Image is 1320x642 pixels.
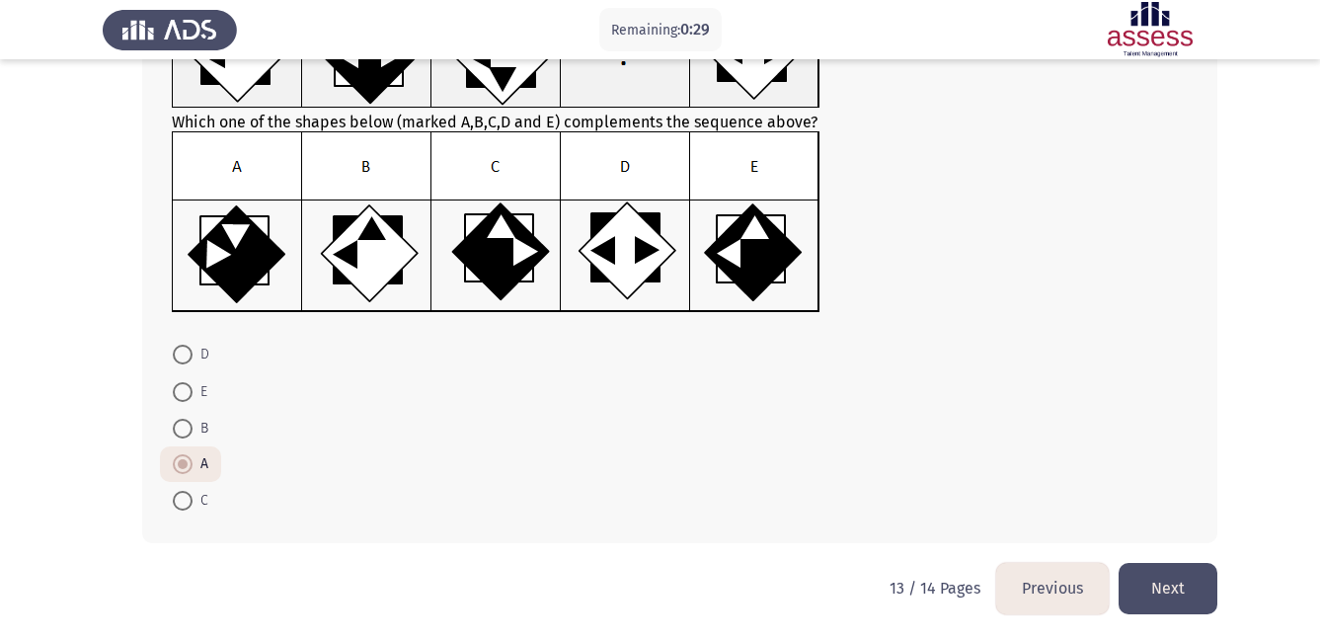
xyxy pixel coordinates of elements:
button: load next page [1119,563,1217,613]
span: C [193,489,208,513]
img: Assessment logo of ASSESS Focus 4 Module Assessment [1083,2,1217,57]
img: Assess Talent Management logo [103,2,237,57]
button: load previous page [996,563,1109,613]
span: 0:29 [680,20,710,39]
span: E [193,380,207,404]
span: A [193,452,208,476]
p: Remaining: [611,18,710,42]
span: D [193,343,209,366]
span: B [193,417,208,441]
p: 13 / 14 Pages [890,579,980,598]
img: UkFYYV8yMEIucG5nMTY0MTIzMzMwNDM3Mg==.png [172,131,820,313]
